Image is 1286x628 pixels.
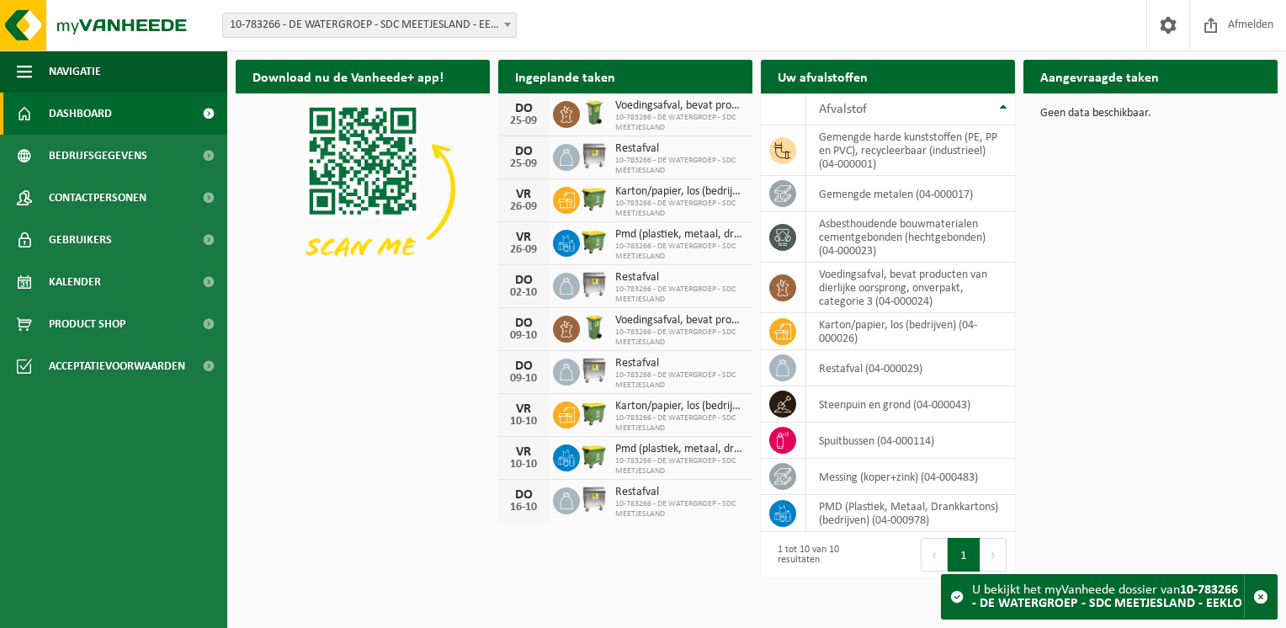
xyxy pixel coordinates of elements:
p: Geen data beschikbaar. [1040,108,1261,120]
div: 26-09 [507,201,540,213]
td: spuitbussen (04-000114) [806,423,1015,459]
span: 10-783266 - DE WATERGROEP - SDC MEETJESLAND [615,113,744,133]
div: VR [507,445,540,459]
span: Restafval [615,271,744,285]
div: DO [507,359,540,373]
span: Voedingsafval, bevat producten van dierlijke oorsprong, onverpakt, categorie 3 [615,99,744,113]
h2: Aangevraagde taken [1023,60,1176,93]
img: WB-1100-GAL-GY-02 [580,356,608,385]
img: WB-0140-HPE-GN-50 [580,98,608,127]
h2: Uw afvalstoffen [761,60,885,93]
button: Next [980,538,1007,572]
span: 10-783266 - DE WATERGROEP - SDC MEETJESLAND [615,327,744,348]
div: 25-09 [507,158,540,170]
button: 1 [948,538,980,572]
img: WB-1100-HPE-GN-50 [580,442,608,471]
img: Download de VHEPlus App [236,93,490,285]
h2: Download nu de Vanheede+ app! [236,60,460,93]
td: gemengde harde kunststoffen (PE, PP en PVC), recycleerbaar (industrieel) (04-000001) [806,125,1015,176]
span: Product Shop [49,303,125,345]
img: WB-1100-HPE-GN-50 [580,399,608,428]
td: gemengde metalen (04-000017) [806,176,1015,212]
span: Contactpersonen [49,177,146,219]
td: asbesthoudende bouwmaterialen cementgebonden (hechtgebonden) (04-000023) [806,212,1015,263]
div: 26-09 [507,244,540,256]
td: karton/papier, los (bedrijven) (04-000026) [806,313,1015,350]
div: 25-09 [507,115,540,127]
div: VR [507,402,540,416]
span: Restafval [615,357,744,370]
div: 10-10 [507,459,540,471]
div: DO [507,317,540,330]
div: 09-10 [507,330,540,342]
td: messing (koper+zink) (04-000483) [806,459,1015,495]
div: DO [507,145,540,158]
span: 10-783266 - DE WATERGROEP - SDC MEETJESLAND [615,456,744,476]
div: DO [507,102,540,115]
span: 10-783266 - DE WATERGROEP - SDC MEETJESLAND [615,156,744,176]
span: Restafval [615,486,744,499]
span: 10-783266 - DE WATERGROEP - SDC MEETJESLAND - EEKLO [222,13,517,38]
span: Acceptatievoorwaarden [49,345,185,387]
span: Voedingsafval, bevat producten van dierlijke oorsprong, onverpakt, categorie 3 [615,314,744,327]
div: U bekijkt het myVanheede dossier van [972,575,1244,619]
td: steenpuin en grond (04-000043) [806,386,1015,423]
div: 1 tot 10 van 10 resultaten [769,536,879,573]
img: WB-1100-GAL-GY-02 [580,141,608,170]
span: 10-783266 - DE WATERGROEP - SDC MEETJESLAND [615,242,744,262]
img: WB-1100-GAL-GY-02 [580,270,608,299]
span: Afvalstof [819,103,867,116]
img: WB-1100-HPE-GN-50 [580,227,608,256]
span: 10-783266 - DE WATERGROEP - SDC MEETJESLAND - EEKLO [223,13,516,37]
span: Karton/papier, los (bedrijven) [615,400,744,413]
td: voedingsafval, bevat producten van dierlijke oorsprong, onverpakt, categorie 3 (04-000024) [806,263,1015,313]
h2: Ingeplande taken [498,60,632,93]
span: 10-783266 - DE WATERGROEP - SDC MEETJESLAND [615,370,744,391]
span: Restafval [615,142,744,156]
div: 10-10 [507,416,540,428]
span: Pmd (plastiek, metaal, drankkartons) (bedrijven) [615,443,744,456]
button: Previous [921,538,948,572]
span: Navigatie [49,51,101,93]
span: 10-783266 - DE WATERGROEP - SDC MEETJESLAND [615,413,744,434]
img: WB-0140-HPE-GN-50 [580,313,608,342]
div: DO [507,488,540,502]
span: Pmd (plastiek, metaal, drankkartons) (bedrijven) [615,228,744,242]
span: Gebruikers [49,219,112,261]
img: WB-1100-GAL-GY-02 [580,485,608,514]
span: 10-783266 - DE WATERGROEP - SDC MEETJESLAND [615,499,744,519]
span: Kalender [49,261,101,303]
div: VR [507,231,540,244]
div: 16-10 [507,502,540,514]
div: VR [507,188,540,201]
td: PMD (Plastiek, Metaal, Drankkartons) (bedrijven) (04-000978) [806,495,1015,532]
strong: 10-783266 - DE WATERGROEP - SDC MEETJESLAND - EEKLO [972,583,1242,610]
div: DO [507,274,540,287]
span: 10-783266 - DE WATERGROEP - SDC MEETJESLAND [615,285,744,305]
div: 09-10 [507,373,540,385]
img: WB-1100-HPE-GN-50 [580,184,608,213]
div: 02-10 [507,287,540,299]
span: Karton/papier, los (bedrijven) [615,185,744,199]
td: restafval (04-000029) [806,350,1015,386]
span: Dashboard [49,93,112,135]
span: 10-783266 - DE WATERGROEP - SDC MEETJESLAND [615,199,744,219]
span: Bedrijfsgegevens [49,135,147,177]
